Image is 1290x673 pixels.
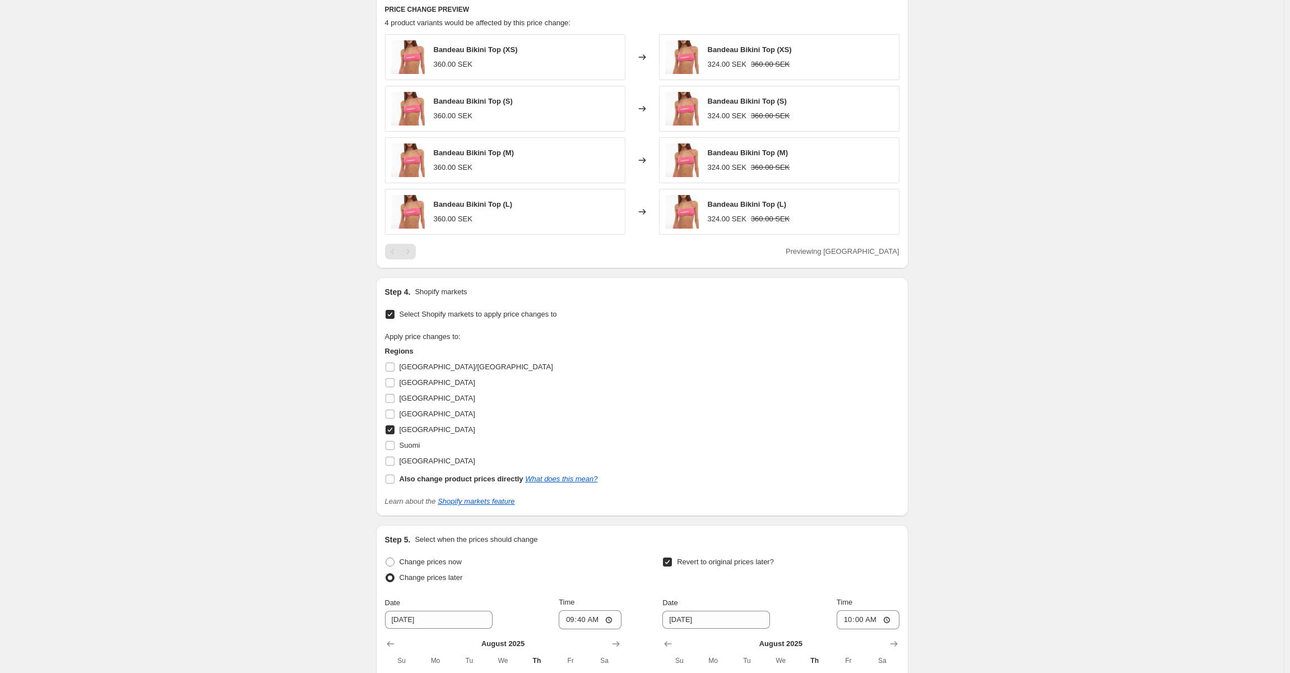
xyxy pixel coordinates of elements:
[665,40,699,74] img: 3802_80x.jpg
[525,475,597,483] a: What does this mean?
[865,652,899,670] th: Saturday
[423,656,448,665] span: Mo
[385,18,570,27] span: 4 product variants would be affected by this price change:
[400,378,475,387] span: [GEOGRAPHIC_DATA]
[438,497,514,505] a: Shopify markets feature
[391,92,425,126] img: 3802_80x.jpg
[434,59,472,70] div: 360.00 SEK
[592,656,616,665] span: Sa
[836,656,861,665] span: Fr
[764,652,797,670] th: Wednesday
[751,59,790,70] strike: 360.00 SEK
[385,611,493,629] input: 8/28/2025
[520,652,554,670] th: Thursday
[708,162,746,173] div: 324.00 SEK
[660,636,676,652] button: Show previous month, July 2025
[730,652,764,670] th: Tuesday
[665,92,699,126] img: 3802_80x.jpg
[434,213,472,225] div: 360.00 SEK
[751,110,790,122] strike: 360.00 SEK
[434,110,472,122] div: 360.00 SEK
[385,652,419,670] th: Sunday
[677,558,774,566] span: Revert to original prices later?
[400,475,523,483] b: Also change product prices directly
[385,332,461,341] span: Apply price changes to:
[701,656,726,665] span: Mo
[490,656,515,665] span: We
[385,534,411,545] h2: Step 5.
[385,598,400,607] span: Date
[391,40,425,74] img: 3802_80x.jpg
[667,656,692,665] span: Su
[665,143,699,177] img: 3802_80x.jpg
[400,310,557,318] span: Select Shopify markets to apply price changes to
[389,656,414,665] span: Su
[419,652,452,670] th: Monday
[662,652,696,670] th: Sunday
[385,5,899,14] h6: PRICE CHANGE PREVIEW
[708,213,746,225] div: 324.00 SEK
[391,195,425,229] img: 3802_80x.jpg
[434,45,518,54] span: Bandeau Bikini Top (XS)
[751,213,790,225] strike: 360.00 SEK
[751,162,790,173] strike: 360.00 SEK
[708,110,746,122] div: 324.00 SEK
[559,598,574,606] span: Time
[768,656,793,665] span: We
[870,656,894,665] span: Sa
[837,610,899,629] input: 12:00
[457,656,481,665] span: Tu
[400,573,463,582] span: Change prices later
[434,97,513,105] span: Bandeau Bikini Top (S)
[662,611,770,629] input: 8/28/2025
[708,200,787,208] span: Bandeau Bikini Top (L)
[385,244,416,259] nav: Pagination
[708,97,787,105] span: Bandeau Bikini Top (S)
[385,286,411,298] h2: Step 4.
[400,410,475,418] span: [GEOGRAPHIC_DATA]
[665,195,699,229] img: 3802_80x.jpg
[400,363,553,371] span: [GEOGRAPHIC_DATA]/[GEOGRAPHIC_DATA]
[697,652,730,670] th: Monday
[886,636,902,652] button: Show next month, September 2025
[559,610,621,629] input: 12:00
[400,457,475,465] span: [GEOGRAPHIC_DATA]
[385,346,598,357] h3: Regions
[608,636,624,652] button: Show next month, September 2025
[400,425,475,434] span: [GEOGRAPHIC_DATA]
[400,441,420,449] span: Suomi
[434,148,514,157] span: Bandeau Bikini Top (M)
[415,534,537,545] p: Select when the prices should change
[735,656,759,665] span: Tu
[391,143,425,177] img: 3802_80x.jpg
[662,598,678,607] span: Date
[797,652,831,670] th: Thursday
[434,200,513,208] span: Bandeau Bikini Top (L)
[587,652,621,670] th: Saturday
[434,162,472,173] div: 360.00 SEK
[832,652,865,670] th: Friday
[554,652,587,670] th: Friday
[525,656,549,665] span: Th
[708,45,792,54] span: Bandeau Bikini Top (XS)
[383,636,398,652] button: Show previous month, July 2025
[837,598,852,606] span: Time
[802,656,827,665] span: Th
[708,148,788,157] span: Bandeau Bikini Top (M)
[558,656,583,665] span: Fr
[400,394,475,402] span: [GEOGRAPHIC_DATA]
[786,247,899,256] span: Previewing [GEOGRAPHIC_DATA]
[452,652,486,670] th: Tuesday
[385,497,515,505] i: Learn about the
[415,286,467,298] p: Shopify markets
[708,59,746,70] div: 324.00 SEK
[400,558,462,566] span: Change prices now
[486,652,519,670] th: Wednesday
